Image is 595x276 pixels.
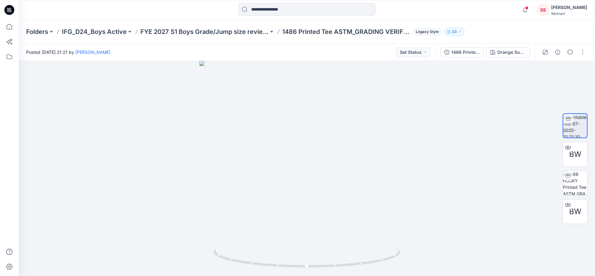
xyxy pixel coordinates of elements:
a: Folders [26,27,48,36]
button: 33 [444,27,465,36]
span: BW [569,206,581,217]
span: Posted [DATE] 21:21 by [26,49,110,55]
button: Orange Sunshine MPRT_468 [486,47,530,57]
div: Walmart [551,11,587,16]
a: [PERSON_NAME] [75,49,110,55]
img: turntable-09-07-2025-21:21:10 [563,114,587,138]
span: BW [569,149,581,160]
span: Legacy Style [413,28,442,35]
p: 33 [452,28,457,35]
div: [PERSON_NAME] [551,4,587,11]
button: 1486 Printed Tee ASTM_GRADING VERIFICATION [440,47,484,57]
a: IFG_D24_Boys Active [62,27,127,36]
p: 1486 Printed Tee ASTM_GRADING VERIFICATION [282,27,410,36]
button: Legacy Style [410,27,442,36]
div: 1486 Printed Tee ASTM_GRADING VERIFICATION [451,49,480,56]
div: Orange Sunshine MPRT_468 [497,49,526,56]
a: FYE 2027 S1 Boys Grade/Jump size review - ASTM grades [140,27,269,36]
div: SS [537,4,549,16]
button: Details [553,47,563,57]
img: 1486 HUSKY Printed Tee ASTM_GRADING VERIFICATION [563,171,587,195]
